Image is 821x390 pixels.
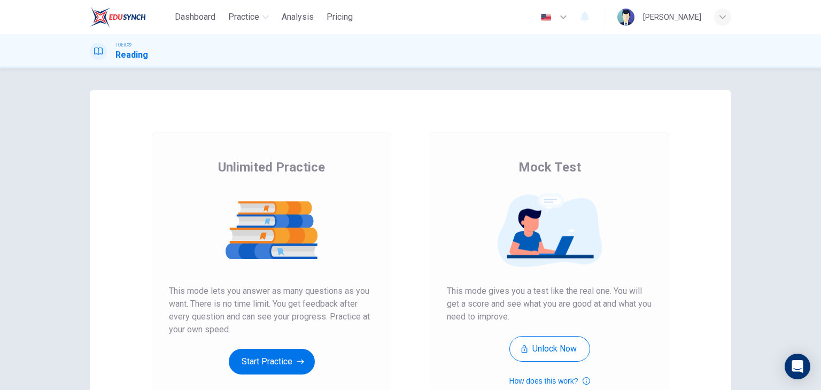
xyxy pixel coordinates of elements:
span: TOEIC® [115,41,131,49]
a: EduSynch logo [90,6,171,28]
button: Practice [224,7,273,27]
button: Unlock Now [509,336,590,362]
span: Analysis [282,11,314,24]
button: Analysis [277,7,318,27]
span: Pricing [327,11,353,24]
span: Practice [228,11,259,24]
div: [PERSON_NAME] [643,11,701,24]
h1: Reading [115,49,148,61]
span: Mock Test [518,159,581,176]
button: Dashboard [171,7,220,27]
span: This mode gives you a test like the real one. You will get a score and see what you are good at a... [447,285,652,323]
img: en [539,13,553,21]
img: EduSynch logo [90,6,146,28]
button: Start Practice [229,349,315,375]
span: Dashboard [175,11,215,24]
img: Profile picture [617,9,634,26]
button: Pricing [322,7,357,27]
div: Open Intercom Messenger [785,354,810,379]
span: This mode lets you answer as many questions as you want. There is no time limit. You get feedback... [169,285,374,336]
button: How does this work? [509,375,590,387]
span: Unlimited Practice [218,159,325,176]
